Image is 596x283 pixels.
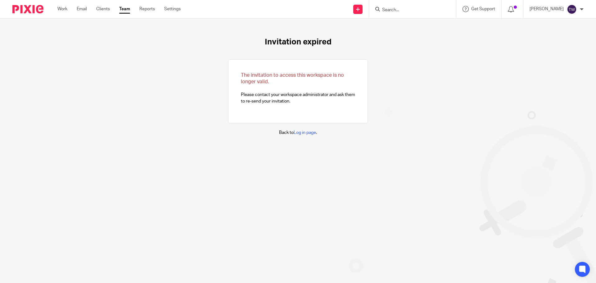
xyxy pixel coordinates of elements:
h1: Invitation expired [265,37,332,47]
a: Reports [139,6,155,12]
span: Get Support [471,7,495,11]
a: Log in page [294,130,316,135]
p: [PERSON_NAME] [530,6,564,12]
img: Pixie [12,5,43,13]
a: Work [57,6,67,12]
p: Back to . [279,130,317,136]
input: Search [382,7,437,13]
a: Settings [164,6,181,12]
a: Team [119,6,130,12]
span: The invitation to access this workspace is no longer valid. [241,73,344,84]
a: Clients [96,6,110,12]
img: svg%3E [567,4,577,14]
p: Please contact your workspace administrator and ask them to re-send your invitation. [241,72,355,104]
a: Email [77,6,87,12]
